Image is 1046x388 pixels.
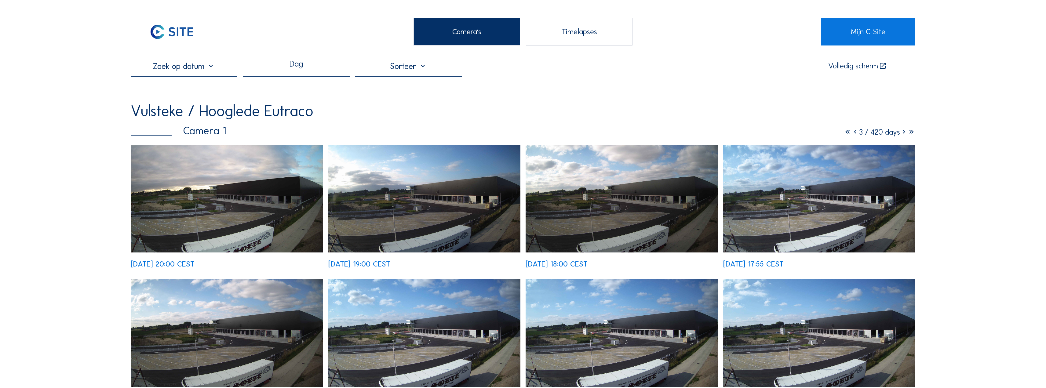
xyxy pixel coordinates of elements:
img: C-SITE Logo [131,18,213,45]
div: Dag [290,61,303,74]
img: image_52606687 [526,279,718,387]
a: C-SITE Logo [131,18,225,45]
div: Timelapses [526,18,632,45]
a: Mijn C-Site [821,18,915,45]
div: Camera 1 [131,125,226,136]
div: [DATE] 18:00 CEST [526,260,588,268]
div: Vulsteke / Hooglede Eutraco [131,103,313,119]
img: image_52607549 [131,145,323,253]
div: Dag [243,61,350,76]
div: [DATE] 20:00 CEST [131,260,195,268]
div: Volledig scherm [828,62,878,70]
img: image_52606731 [328,279,520,387]
img: image_52606810 [723,145,915,253]
div: [DATE] 17:55 CEST [723,260,784,268]
img: image_52607233 [328,145,520,253]
img: image_52606903 [526,145,718,253]
span: 3 / 420 days [859,127,900,137]
div: [DATE] 19:00 CEST [328,260,390,268]
input: Zoek op datum 󰅀 [131,61,237,71]
div: Camera's [414,18,520,45]
img: image_52606768 [131,279,323,387]
img: image_52606649 [723,279,915,387]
